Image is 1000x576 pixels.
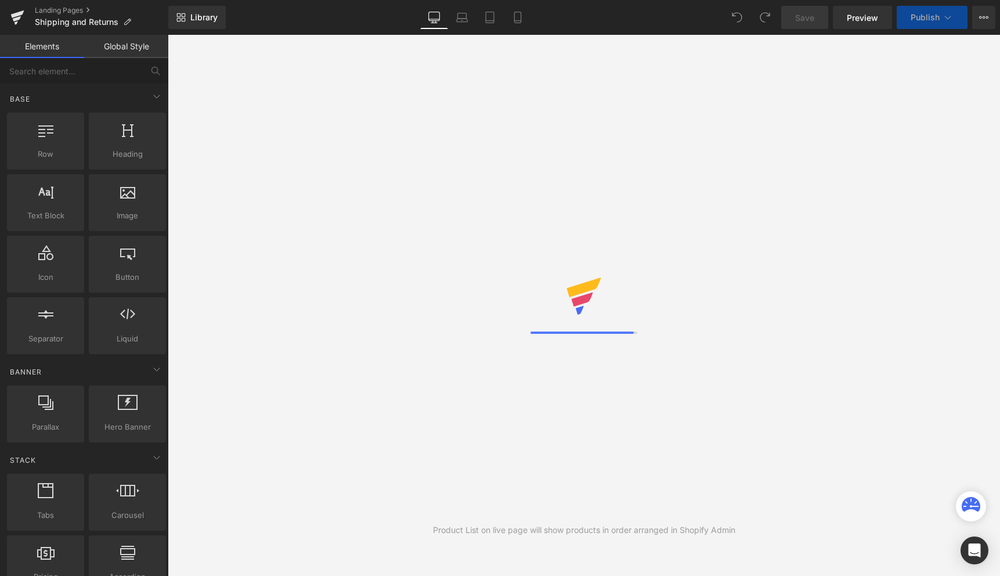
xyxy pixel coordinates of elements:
span: Shipping and Returns [35,17,118,27]
button: Undo [725,6,749,29]
button: Publish [897,6,967,29]
span: Base [9,93,31,105]
a: Laptop [448,6,476,29]
a: Preview [833,6,892,29]
span: Stack [9,455,37,466]
a: Desktop [420,6,448,29]
button: Redo [753,6,777,29]
span: Carousel [92,509,163,521]
span: Liquid [92,333,163,345]
span: Save [795,12,814,24]
span: Parallax [10,421,81,433]
button: More [972,6,995,29]
span: Hero Banner [92,421,163,433]
span: Preview [847,12,878,24]
span: Tabs [10,509,81,521]
a: Landing Pages [35,6,168,15]
div: Product List on live page will show products in order arranged in Shopify Admin [433,524,735,537]
a: Mobile [504,6,532,29]
span: Heading [92,148,163,160]
span: Banner [9,366,43,377]
span: Button [92,271,163,283]
span: Row [10,148,81,160]
span: Separator [10,333,81,345]
a: New Library [168,6,226,29]
span: Image [92,210,163,222]
a: Global Style [84,35,168,58]
span: Library [190,12,218,23]
span: Icon [10,271,81,283]
a: Tablet [476,6,504,29]
span: Text Block [10,210,81,222]
div: Open Intercom Messenger [961,537,988,564]
span: Publish [911,13,940,22]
